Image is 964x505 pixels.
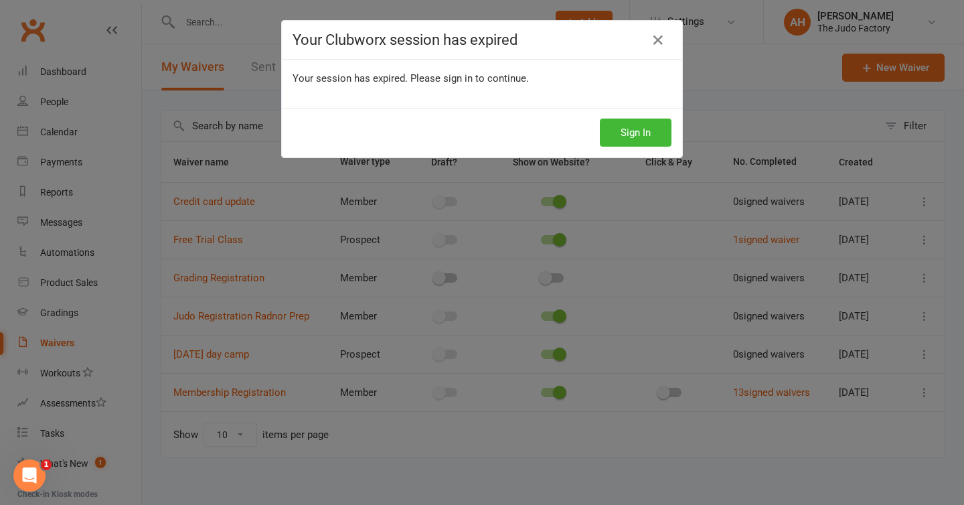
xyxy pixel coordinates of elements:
[41,459,52,470] span: 1
[13,459,46,492] iframe: Intercom live chat
[293,31,671,48] h4: Your Clubworx session has expired
[600,119,671,147] button: Sign In
[293,72,529,84] span: Your session has expired. Please sign in to continue.
[647,29,669,51] a: Close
